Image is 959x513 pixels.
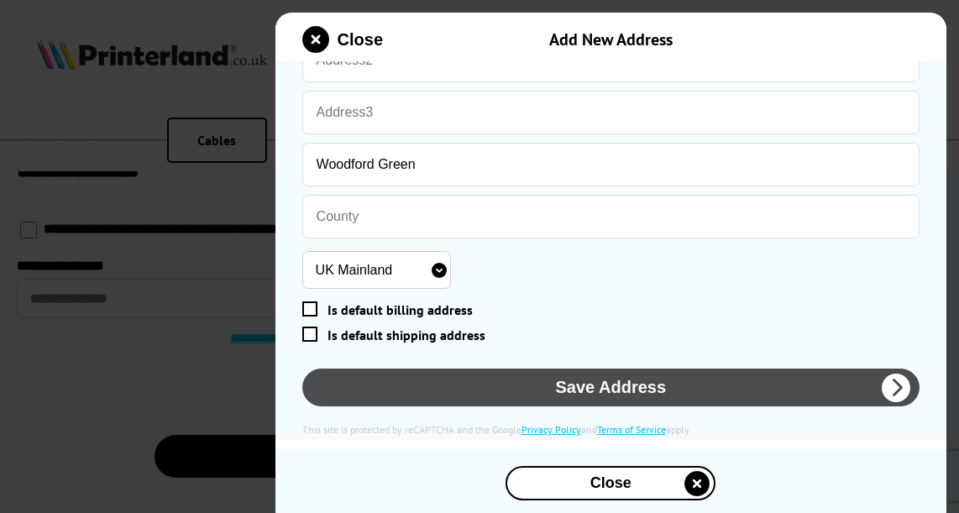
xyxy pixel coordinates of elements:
div: This site is protected by reCAPTCHA and the Google and apply. [302,423,920,436]
span: Is default shipping address [328,327,485,343]
button: close modal [506,466,715,500]
input: County [302,195,920,238]
span: Close [338,30,383,50]
span: Is default billing address [328,301,473,318]
button: Save Address [302,369,920,406]
button: close modal [302,26,383,53]
span: Close [549,474,672,492]
div: Add New Address [426,29,796,50]
input: City [302,143,920,186]
a: Privacy Policy [521,423,581,436]
a: Terms of Service [597,423,666,436]
input: Address3 [302,91,920,134]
